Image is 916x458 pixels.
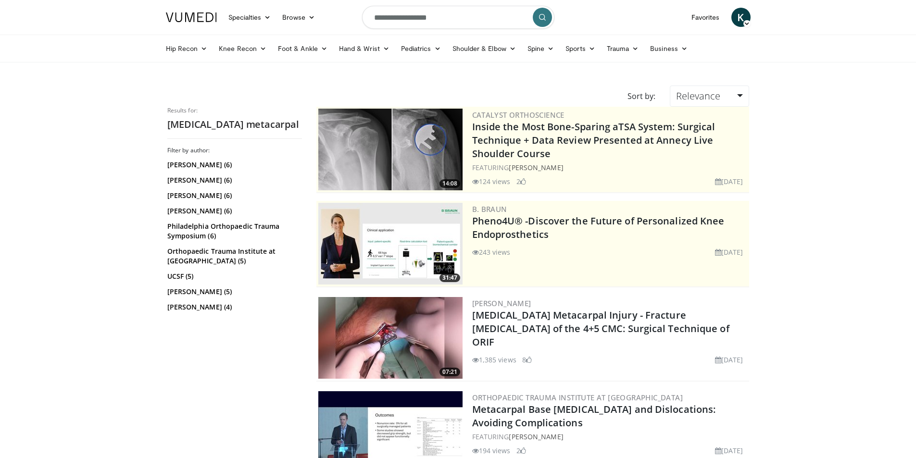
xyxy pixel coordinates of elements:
a: [PERSON_NAME] [509,163,563,172]
a: [MEDICAL_DATA] Metacarpal Injury - Fracture [MEDICAL_DATA] of the 4+5 CMC: Surgical Technique of ... [472,309,729,348]
a: 07:21 [318,297,463,379]
li: [DATE] [715,446,743,456]
h2: [MEDICAL_DATA] metacarpal [167,118,302,131]
span: 07:21 [439,368,460,376]
li: 2 [516,176,526,186]
li: 2 [516,446,526,456]
span: 14:08 [439,179,460,188]
a: Knee Recon [213,39,272,58]
a: Specialties [223,8,277,27]
a: Browse [276,8,321,27]
a: Pediatrics [395,39,447,58]
a: [PERSON_NAME] [509,432,563,441]
li: 243 views [472,247,511,257]
a: Catalyst OrthoScience [472,110,565,120]
div: Sort by: [620,86,663,107]
a: K [731,8,751,27]
a: Orthopaedic Trauma Institute at [GEOGRAPHIC_DATA] [472,393,683,402]
a: Trauma [601,39,645,58]
a: Metacarpal Base [MEDICAL_DATA] and Dislocations: Avoiding Complications [472,403,716,429]
a: Inside the Most Bone-Sparing aTSA System: Surgical Technique + Data Review Presented at Annecy Li... [472,120,715,160]
a: Foot & Ankle [272,39,333,58]
a: Orthopaedic Trauma Institute at [GEOGRAPHIC_DATA] (5) [167,247,300,266]
a: [PERSON_NAME] (6) [167,191,300,200]
a: Philadelphia Orthopaedic Trauma Symposium (6) [167,222,300,241]
a: Relevance [670,86,749,107]
li: 194 views [472,446,511,456]
img: 3ec0f1e0-8ec3-48e1-b9cd-a2ac28af53bb.300x170_q85_crop-smart_upscale.jpg [318,297,463,379]
input: Search topics, interventions [362,6,554,29]
div: FEATURING [472,432,747,442]
li: 124 views [472,176,511,186]
a: [PERSON_NAME] (6) [167,175,300,185]
li: 8 [522,355,532,365]
a: 14:08 [318,109,463,190]
a: Pheno4U® -Discover the Future of Personalized Knee Endoprosthetics [472,214,725,241]
h3: Filter by author: [167,147,302,154]
a: Shoulder & Elbow [447,39,522,58]
img: VuMedi Logo [166,12,217,22]
a: Spine [522,39,560,58]
a: [PERSON_NAME] (6) [167,160,300,170]
a: UCSF (5) [167,272,300,281]
span: Relevance [676,89,720,102]
a: Business [644,39,693,58]
a: [PERSON_NAME] (5) [167,287,300,297]
a: Sports [560,39,601,58]
li: [DATE] [715,355,743,365]
li: [DATE] [715,176,743,186]
div: FEATURING [472,162,747,173]
a: [PERSON_NAME] (4) [167,302,300,312]
a: Hand & Wrist [333,39,395,58]
a: [PERSON_NAME] (6) [167,206,300,216]
img: 2c749dd2-eaed-4ec0-9464-a41d4cc96b76.300x170_q85_crop-smart_upscale.jpg [318,203,463,285]
a: B. Braun [472,204,507,214]
img: 9f15458b-d013-4cfd-976d-a83a3859932f.300x170_q85_crop-smart_upscale.jpg [318,109,463,190]
span: 31:47 [439,273,460,282]
a: Favorites [686,8,726,27]
li: 1,385 views [472,355,516,365]
li: [DATE] [715,247,743,257]
a: Hip Recon [160,39,213,58]
a: 31:47 [318,203,463,285]
p: Results for: [167,107,302,114]
a: [PERSON_NAME] [472,298,531,308]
